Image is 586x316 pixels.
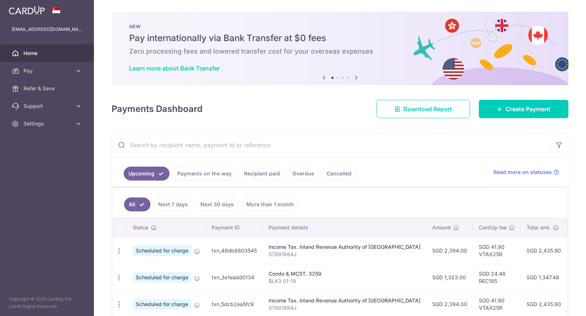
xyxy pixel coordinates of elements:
[206,237,263,264] td: txn_48db8803545
[263,218,426,237] th: Payment details
[269,297,421,304] div: Income Tax. Inland Revenue Authority of [GEOGRAPHIC_DATA]
[479,224,507,231] span: CardUp fee
[172,167,236,181] a: Payments on the way
[269,304,421,312] p: S7881884J
[23,67,72,75] span: Pay
[133,224,149,231] span: Status
[241,197,299,211] a: More than 1 month
[206,218,263,237] th: Payment ID
[239,167,285,181] a: Recipient paid
[288,167,319,181] a: Overdue
[196,197,239,211] a: Next 30 days
[426,237,473,264] td: SGD 2,394.00
[23,120,72,127] span: Settings
[473,264,521,291] td: SGD 24.48 REC185
[12,26,82,33] p: [EMAIL_ADDRESS][DOMAIN_NAME]
[432,224,451,231] span: Amount
[112,102,203,116] h4: Payments Dashboard
[269,251,421,258] p: S7881884J
[153,197,193,211] a: Next 7 days
[133,246,191,256] span: Scheduled for charge
[506,105,550,113] span: Create Payment
[112,133,550,157] input: Search by recipient name, payment id or reference
[133,299,191,309] span: Scheduled for charge
[494,168,559,176] a: Read more on statuses
[403,105,452,113] span: Download Report
[322,167,356,181] a: Cancelled
[129,47,551,56] h6: Zero processing fees and lowered transfer cost for your overseas expenses
[129,65,220,72] a: Learn more about Bank Transfer
[129,32,551,44] h5: Pay internationally via Bank Transfer at $0 fees
[269,277,421,285] p: BLK3 01-19
[376,100,470,118] a: Download Report
[112,12,568,85] img: Bank transfer banner
[473,237,521,264] td: SGD 41.90 VTAX25R
[129,23,551,29] p: NEW
[9,6,45,15] img: CardUp
[206,264,263,291] td: txn_3e1eadd0134
[494,168,552,176] span: Read more on statuses
[124,197,150,211] a: All
[133,272,191,283] span: Scheduled for charge
[269,243,421,251] div: Income Tax. Inland Revenue Authority of [GEOGRAPHIC_DATA]
[527,224,551,231] span: Total amt.
[23,102,72,110] span: Support
[521,237,567,264] td: SGD 2,435.90
[426,264,473,291] td: SGD 1,323.00
[521,264,567,291] td: SGD 1,347.48
[23,50,72,57] span: Home
[479,100,568,118] a: Create Payment
[124,167,170,181] a: Upcoming
[269,270,421,277] div: Condo & MCST. 3259
[23,85,72,92] span: Refer & Save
